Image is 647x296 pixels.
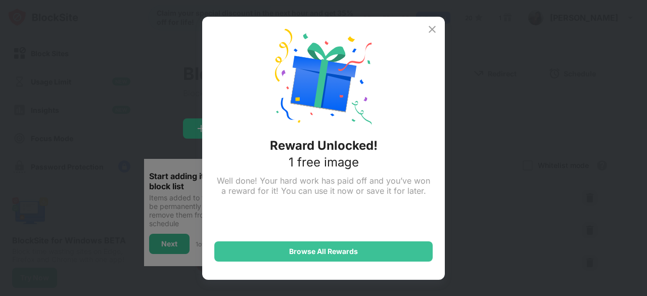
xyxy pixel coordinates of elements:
[214,176,433,196] div: Well done! Your hard work has paid off and you’ve won a reward for it! You can use it now or save...
[275,29,372,126] img: reward-unlock.svg
[426,23,438,35] img: x-button.svg
[289,247,358,256] div: Browse All Rewards
[270,138,378,153] div: Reward Unlocked!
[289,155,359,170] div: 1 free image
